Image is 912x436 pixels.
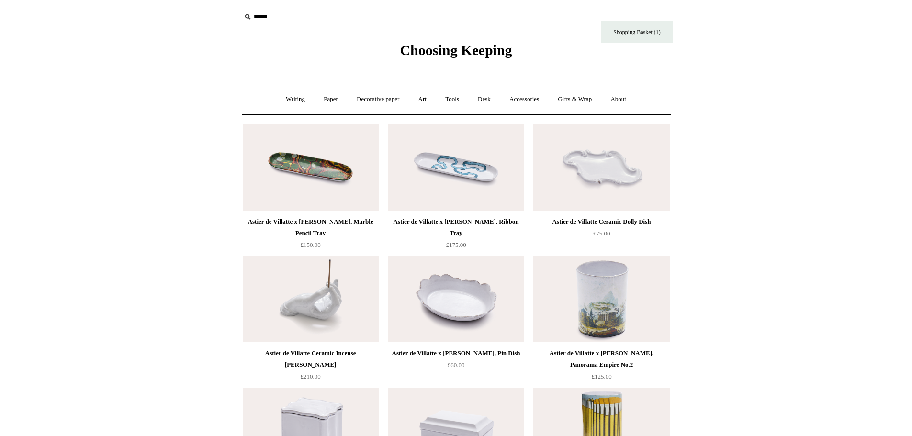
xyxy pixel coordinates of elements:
img: Astier de Villatte x John Derian, Ribbon Tray [388,124,524,211]
img: Astier de Villatte x John Derian, Pin Dish [388,256,524,342]
a: Art [410,87,435,112]
a: Astier de Villatte x [PERSON_NAME], Ribbon Tray £175.00 [388,216,524,255]
a: Astier de Villatte x John Derian, Pin Dish Astier de Villatte x John Derian, Pin Dish [388,256,524,342]
a: Accessories [501,87,548,112]
img: Astier de Villatte x John Derian Desk, Marble Pencil Tray [243,124,379,211]
img: Astier de Villatte Ceramic Dolly Dish [533,124,669,211]
a: About [602,87,635,112]
a: Astier de Villatte x John Derian, Panorama Empire No.2 Astier de Villatte x John Derian, Panorama... [533,256,669,342]
span: Choosing Keeping [400,42,512,58]
a: Astier de Villatte x John Derian, Ribbon Tray Astier de Villatte x John Derian, Ribbon Tray [388,124,524,211]
div: Astier de Villatte Ceramic Incense [PERSON_NAME] [245,347,376,370]
span: £150.00 [300,241,320,248]
div: Astier de Villatte x [PERSON_NAME], Panorama Empire No.2 [536,347,667,370]
div: Astier de Villatte x [PERSON_NAME], Pin Dish [390,347,521,359]
a: Desk [469,87,499,112]
a: Astier de Villatte x John Derian Desk, Marble Pencil Tray Astier de Villatte x John Derian Desk, ... [243,124,379,211]
div: Astier de Villatte x [PERSON_NAME], Ribbon Tray [390,216,521,239]
a: Choosing Keeping [400,50,512,56]
span: £125.00 [591,373,611,380]
a: Astier de Villatte Ceramic Dolly Dish Astier de Villatte Ceramic Dolly Dish [533,124,669,211]
a: Tools [437,87,468,112]
div: Astier de Villatte x [PERSON_NAME], Marble Pencil Tray [245,216,376,239]
img: Astier de Villatte x John Derian, Panorama Empire No.2 [533,256,669,342]
a: Decorative paper [348,87,408,112]
span: £210.00 [300,373,320,380]
span: £175.00 [446,241,466,248]
a: Astier de Villatte Ceramic Dolly Dish £75.00 [533,216,669,255]
a: Paper [315,87,347,112]
a: Shopping Basket (1) [601,21,673,43]
a: Astier de Villatte Ceramic Incense Holder, Serena Astier de Villatte Ceramic Incense Holder, Serena [243,256,379,342]
a: Gifts & Wrap [549,87,600,112]
a: Astier de Villatte x [PERSON_NAME], Panorama Empire No.2 £125.00 [533,347,669,387]
a: Astier de Villatte x [PERSON_NAME], Marble Pencil Tray £150.00 [243,216,379,255]
img: Astier de Villatte Ceramic Incense Holder, Serena [243,256,379,342]
span: £60.00 [448,361,465,369]
div: Astier de Villatte Ceramic Dolly Dish [536,216,667,227]
a: Astier de Villatte x [PERSON_NAME], Pin Dish £60.00 [388,347,524,387]
span: £75.00 [593,230,610,237]
a: Astier de Villatte Ceramic Incense [PERSON_NAME] £210.00 [243,347,379,387]
a: Writing [277,87,314,112]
